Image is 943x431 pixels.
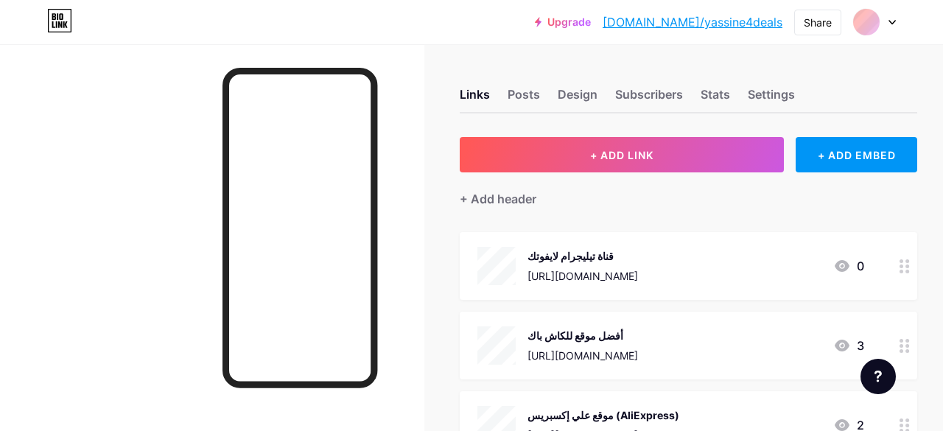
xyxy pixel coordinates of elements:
[558,85,597,112] div: Design
[527,268,638,284] div: [URL][DOMAIN_NAME]
[748,85,795,112] div: Settings
[527,348,638,363] div: [URL][DOMAIN_NAME]
[508,85,540,112] div: Posts
[527,248,638,264] div: قناة تيليجرام لايفوتك
[833,337,864,354] div: 3
[535,16,591,28] a: Upgrade
[615,85,683,112] div: Subscribers
[796,137,917,172] div: + ADD EMBED
[460,137,784,172] button: + ADD LINK
[527,328,638,343] div: أفضل موقع للكاش باك
[590,149,653,161] span: + ADD LINK
[804,15,832,30] div: Share
[833,257,864,275] div: 0
[460,85,490,112] div: Links
[460,190,536,208] div: + Add header
[701,85,730,112] div: Stats
[527,407,679,423] div: موقع علي إكسبريس (AliExpress)
[603,13,782,31] a: [DOMAIN_NAME]/yassine4deals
